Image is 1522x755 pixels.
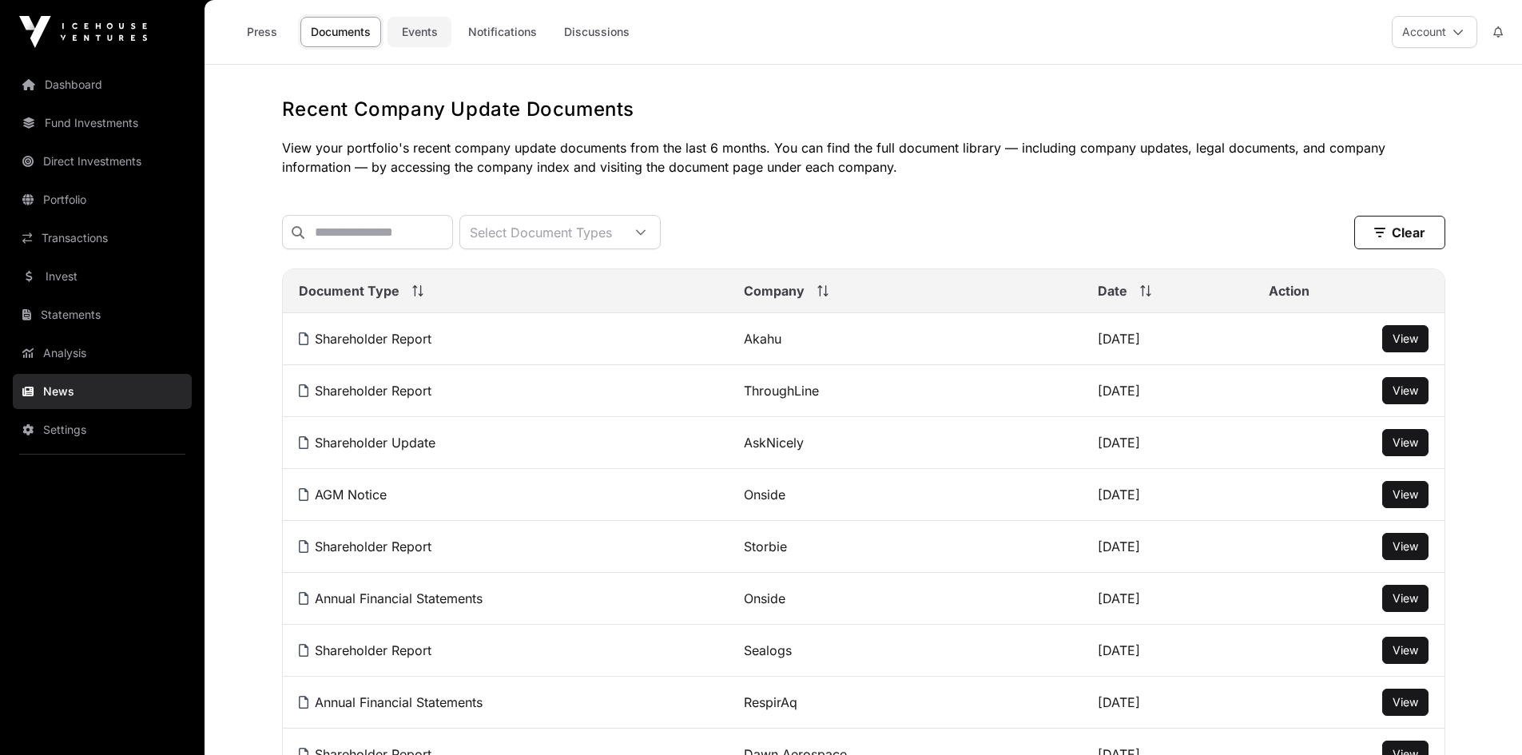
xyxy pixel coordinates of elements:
td: [DATE] [1082,417,1253,469]
a: Onside [744,590,785,606]
iframe: Chat Widget [1442,678,1522,755]
h1: Recent Company Update Documents [282,97,1445,122]
a: Settings [13,412,192,447]
span: View [1393,539,1418,553]
a: Akahu [744,331,781,347]
a: News [13,374,192,409]
td: [DATE] [1082,677,1253,729]
a: Transactions [13,221,192,256]
button: View [1382,585,1429,612]
a: View [1393,694,1418,710]
button: View [1382,325,1429,352]
a: AGM Notice [299,487,387,503]
a: Shareholder Update [299,435,435,451]
button: View [1382,533,1429,560]
a: Direct Investments [13,144,192,179]
a: Events [387,17,451,47]
span: View [1393,695,1418,709]
a: RespirAq [744,694,797,710]
a: View [1393,487,1418,503]
a: Notifications [458,17,547,47]
a: Shareholder Report [299,383,431,399]
a: Onside [744,487,785,503]
a: View [1393,642,1418,658]
a: Sealogs [744,642,792,658]
td: [DATE] [1082,521,1253,573]
span: View [1393,435,1418,449]
a: View [1393,590,1418,606]
button: View [1382,637,1429,664]
a: Invest [13,259,192,294]
a: Press [230,17,294,47]
td: [DATE] [1082,625,1253,677]
a: Dashboard [13,67,192,102]
a: AskNicely [744,435,804,451]
button: View [1382,689,1429,716]
a: View [1393,435,1418,451]
a: Storbie [744,538,787,554]
a: Documents [300,17,381,47]
span: Company [744,281,805,300]
a: Portfolio [13,182,192,217]
td: [DATE] [1082,469,1253,521]
button: Clear [1354,216,1445,249]
span: Document Type [299,281,399,300]
td: [DATE] [1082,365,1253,417]
button: View [1382,429,1429,456]
button: Account [1392,16,1477,48]
a: View [1393,383,1418,399]
span: View [1393,487,1418,501]
a: Shareholder Report [299,331,431,347]
span: View [1393,591,1418,605]
a: Discussions [554,17,640,47]
span: View [1393,383,1418,397]
a: Shareholder Report [299,642,431,658]
a: Annual Financial Statements [299,694,483,710]
span: Date [1098,281,1127,300]
span: Action [1269,281,1309,300]
button: View [1382,377,1429,404]
button: View [1382,481,1429,508]
a: ThroughLine [744,383,819,399]
a: Annual Financial Statements [299,590,483,606]
span: View [1393,332,1418,345]
a: Shareholder Report [299,538,431,554]
a: Analysis [13,336,192,371]
span: View [1393,643,1418,657]
td: [DATE] [1082,573,1253,625]
td: [DATE] [1082,313,1253,365]
p: View your portfolio's recent company update documents from the last 6 months. You can find the fu... [282,138,1445,177]
a: View [1393,538,1418,554]
a: Fund Investments [13,105,192,141]
a: View [1393,331,1418,347]
a: Statements [13,297,192,332]
img: Icehouse Ventures Logo [19,16,147,48]
div: Select Document Types [460,216,622,248]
